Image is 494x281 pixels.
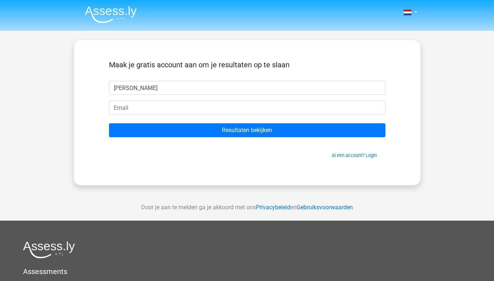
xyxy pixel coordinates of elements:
[23,267,471,276] h5: Assessments
[256,204,290,211] a: Privacybeleid
[297,204,353,211] a: Gebruiksvoorwaarden
[109,81,385,95] input: Voornaam
[109,101,385,115] input: Email
[85,6,137,23] img: Assessly
[23,241,75,258] img: Assessly logo
[332,153,377,158] a: Al een account? Login
[109,123,385,137] input: Resultaten bekijken
[109,60,385,69] h5: Maak je gratis account aan om je resultaten op te slaan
